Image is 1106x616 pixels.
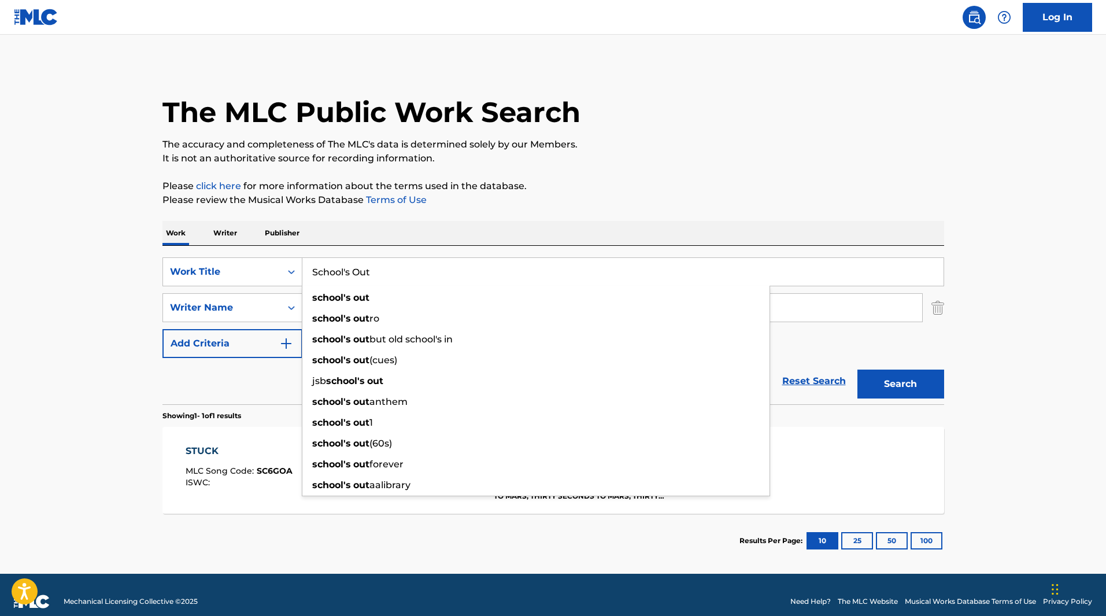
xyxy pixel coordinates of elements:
[312,334,351,345] strong: school's
[369,334,453,345] span: but old school's in
[353,438,369,449] strong: out
[261,221,303,245] p: Publisher
[1048,560,1106,616] iframe: Chat Widget
[841,532,873,549] button: 25
[353,355,369,366] strong: out
[170,265,274,279] div: Work Title
[369,479,410,490] span: aalibrary
[162,138,944,152] p: The accuracy and completeness of The MLC's data is determined solely by our Members.
[186,466,257,476] span: MLC Song Code :
[997,10,1011,24] img: help
[162,257,944,404] form: Search Form
[369,459,404,470] span: forever
[353,334,369,345] strong: out
[162,152,944,165] p: It is not an authoritative source for recording information.
[162,221,189,245] p: Work
[14,9,58,25] img: MLC Logo
[162,411,241,421] p: Showing 1 - 1 of 1 results
[186,444,293,458] div: STUCK
[312,313,351,324] strong: school's
[369,396,408,407] span: anthem
[64,596,198,607] span: Mechanical Licensing Collective © 2025
[1048,560,1106,616] div: Widget de chat
[369,417,373,428] span: 1
[312,438,351,449] strong: school's
[210,221,241,245] p: Writer
[739,536,805,546] p: Results Per Page:
[364,194,427,205] a: Terms of Use
[876,532,908,549] button: 50
[931,293,944,322] img: Delete Criterion
[353,459,369,470] strong: out
[162,329,302,358] button: Add Criteria
[367,375,383,386] strong: out
[369,355,397,366] span: (cues)
[967,10,981,24] img: search
[312,459,351,470] strong: school's
[196,180,241,191] a: click here
[162,193,944,207] p: Please review the Musical Works Database
[963,6,986,29] a: Public Search
[162,179,944,193] p: Please for more information about the terms used in the database.
[1052,572,1059,607] div: Glisser
[1023,3,1092,32] a: Log In
[911,532,942,549] button: 100
[312,355,351,366] strong: school's
[993,6,1016,29] div: Help
[170,301,274,315] div: Writer Name
[312,396,351,407] strong: school's
[857,370,944,399] button: Search
[279,337,293,351] img: 9d2ae6d4665cec9f34b9.svg
[776,368,852,394] a: Reset Search
[312,417,351,428] strong: school's
[14,595,50,608] img: logo
[353,479,369,490] strong: out
[353,396,369,407] strong: out
[369,438,392,449] span: (60s)
[905,596,1036,607] a: Musical Works Database Terms of Use
[353,313,369,324] strong: out
[838,596,898,607] a: The MLC Website
[807,532,838,549] button: 10
[353,292,369,303] strong: out
[369,313,379,324] span: ro
[162,95,580,130] h1: The MLC Public Work Search
[326,375,365,386] strong: school's
[312,292,351,303] strong: school's
[353,417,369,428] strong: out
[1043,596,1092,607] a: Privacy Policy
[790,596,831,607] a: Need Help?
[162,427,944,514] a: STUCKMLC Song Code:SC6GOAISWC:Writers (5)[PERSON_NAME], [PERSON_NAME], [PERSON_NAME], [PERSON_NAM...
[312,479,351,490] strong: school's
[312,375,326,386] span: jsb
[257,466,293,476] span: SC6GOA
[186,477,213,488] span: ISWC :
